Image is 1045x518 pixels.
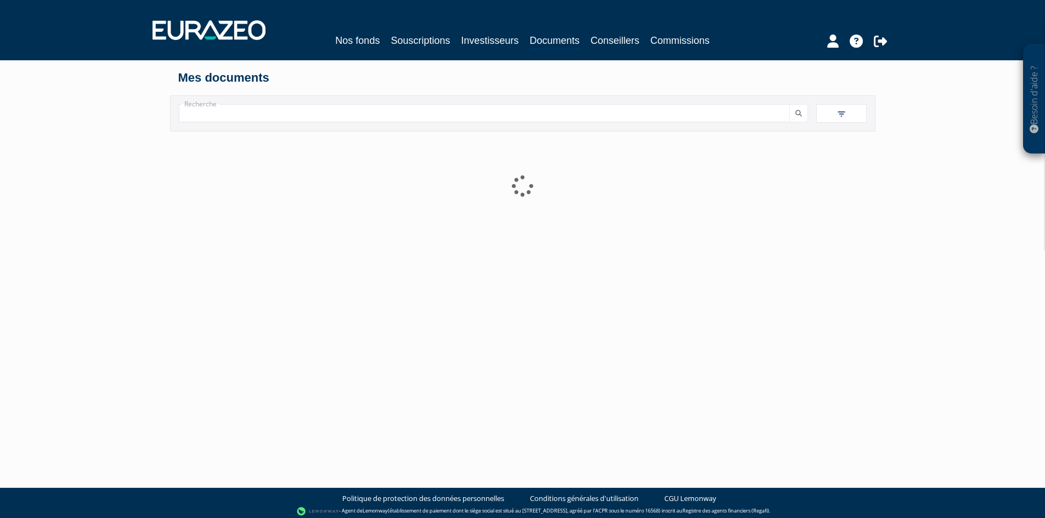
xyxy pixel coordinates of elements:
a: Investisseurs [461,33,518,48]
a: Documents [530,33,580,50]
a: Politique de protection des données personnelles [342,493,504,504]
img: 1732889491-logotype_eurazeo_blanc_rvb.png [152,20,266,40]
a: Commissions [651,33,710,48]
a: Lemonway [363,508,388,515]
img: filter.svg [837,109,846,119]
h4: Mes documents [178,71,867,84]
a: Nos fonds [335,33,380,48]
img: logo-lemonway.png [297,506,339,517]
input: Recherche [179,104,790,122]
a: Souscriptions [391,33,450,48]
a: Conditions générales d'utilisation [530,493,639,504]
a: CGU Lemonway [664,493,716,504]
p: Besoin d'aide ? [1028,50,1041,149]
a: Registre des agents financiers (Regafi) [682,508,769,515]
div: - Agent de (établissement de paiement dont le siège social est situé au [STREET_ADDRESS], agréé p... [11,506,1034,517]
a: Conseillers [591,33,640,48]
